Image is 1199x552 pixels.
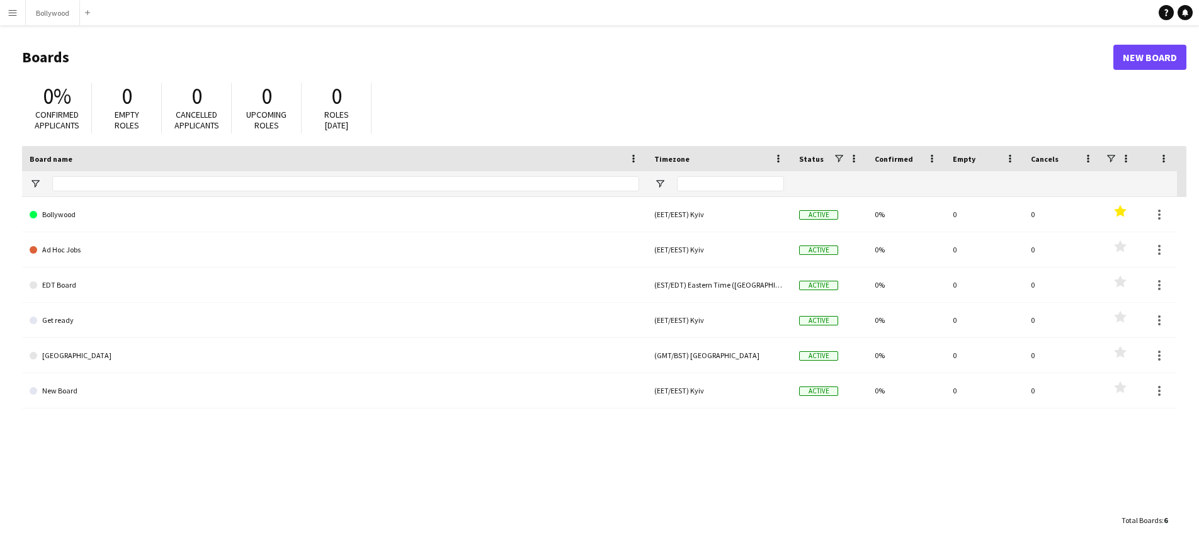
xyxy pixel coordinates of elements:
span: 0 [261,82,272,110]
div: : [1122,508,1168,532]
a: Bollywood [30,197,639,232]
a: Ad Hoc Jobs [30,232,639,268]
div: 0 [1023,197,1101,232]
span: Upcoming roles [246,109,287,131]
div: 0% [867,338,945,373]
div: 0 [1023,338,1101,373]
span: Active [799,281,838,290]
button: Open Filter Menu [30,178,41,189]
div: 0 [945,268,1023,302]
div: (EET/EEST) Kyiv [647,197,792,232]
div: (EET/EEST) Kyiv [647,373,792,408]
div: 0% [867,268,945,302]
span: Active [799,351,838,361]
span: Roles [DATE] [324,109,349,131]
span: Cancels [1031,154,1059,164]
div: 0 [945,197,1023,232]
span: Active [799,245,838,255]
button: Open Filter Menu [654,178,666,189]
div: 0% [867,197,945,232]
a: New Board [1113,45,1186,70]
div: (EST/EDT) Eastern Time ([GEOGRAPHIC_DATA] & [GEOGRAPHIC_DATA]) [647,268,792,302]
div: 0 [1023,373,1101,408]
a: Get ready [30,303,639,338]
span: Active [799,386,838,396]
div: 0 [1023,232,1101,267]
span: Confirmed applicants [35,109,79,131]
div: 0% [867,373,945,408]
input: Timezone Filter Input [677,176,784,191]
div: 0% [867,303,945,337]
span: Cancelled applicants [174,109,219,131]
div: 0 [945,338,1023,373]
span: 6 [1164,515,1168,525]
div: 0 [945,303,1023,337]
button: Bollywood [26,1,80,25]
span: Total Boards [1122,515,1162,525]
div: 0% [867,232,945,267]
div: 0 [945,232,1023,267]
a: [GEOGRAPHIC_DATA] [30,338,639,373]
a: EDT Board [30,268,639,303]
span: 0 [191,82,202,110]
h1: Boards [22,48,1113,67]
span: Confirmed [875,154,913,164]
span: Empty roles [115,109,139,131]
span: 0 [331,82,342,110]
div: 0 [1023,268,1101,302]
div: (EET/EEST) Kyiv [647,303,792,337]
span: Active [799,210,838,220]
div: (GMT/BST) [GEOGRAPHIC_DATA] [647,338,792,373]
a: New Board [30,373,639,408]
input: Board name Filter Input [52,176,639,191]
div: 0 [1023,303,1101,337]
span: 0 [122,82,132,110]
div: (EET/EEST) Kyiv [647,232,792,267]
span: Timezone [654,154,690,164]
span: Board name [30,154,72,164]
span: Empty [953,154,975,164]
span: Active [799,316,838,325]
span: 0% [43,82,71,110]
div: 0 [945,373,1023,408]
span: Status [799,154,824,164]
